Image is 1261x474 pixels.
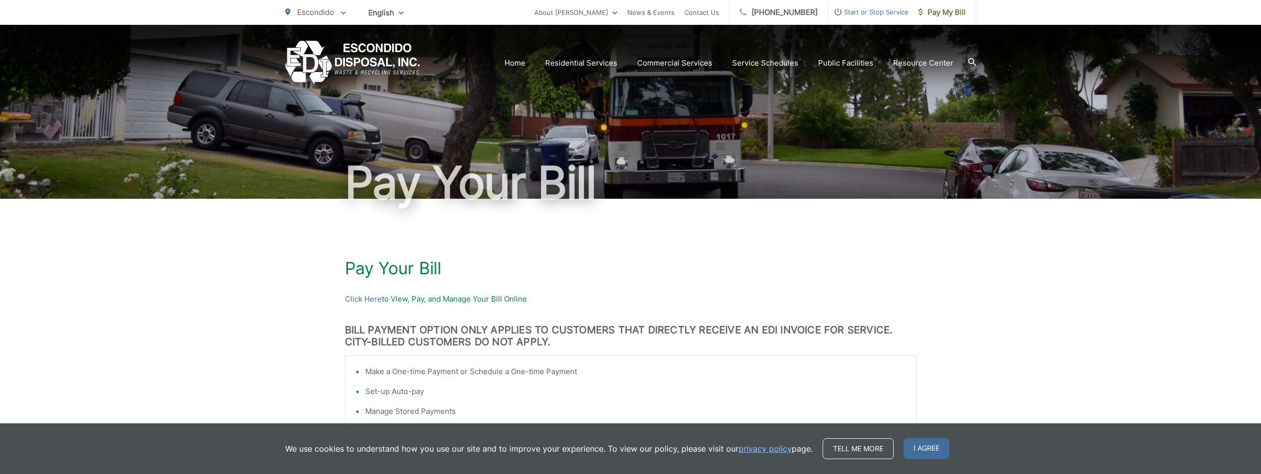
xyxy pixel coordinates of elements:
h3: BILL PAYMENT OPTION ONLY APPLIES TO CUSTOMERS THAT DIRECTLY RECEIVE AN EDI INVOICE FOR SERVICE. C... [345,324,917,348]
li: Set-up Auto-pay [365,386,906,397]
a: Resource Center [893,57,953,69]
li: Make a One-time Payment or Schedule a One-time Payment [365,366,906,378]
span: Escondido [297,7,334,17]
a: Tell me more [823,438,894,459]
span: Pay My Bill [919,6,966,18]
a: Public Facilities [818,57,873,69]
a: About [PERSON_NAME] [534,6,617,18]
p: We use cookies to understand how you use our site and to improve your experience. To view our pol... [285,443,813,455]
span: I agree [904,438,949,459]
a: Residential Services [545,57,617,69]
span: English [361,4,411,21]
a: Commercial Services [637,57,712,69]
li: Manage Stored Payments [365,405,906,417]
h1: Pay Your Bill [345,258,917,278]
a: privacy policy [739,443,792,455]
a: EDCD logo. Return to the homepage. [285,41,420,85]
a: Home [504,57,525,69]
p: to View, Pay, and Manage Your Bill Online [345,293,917,305]
a: Click Here [345,293,382,305]
a: News & Events [627,6,674,18]
h1: Pay Your Bill [285,158,976,208]
a: Contact Us [684,6,719,18]
a: Service Schedules [732,57,798,69]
